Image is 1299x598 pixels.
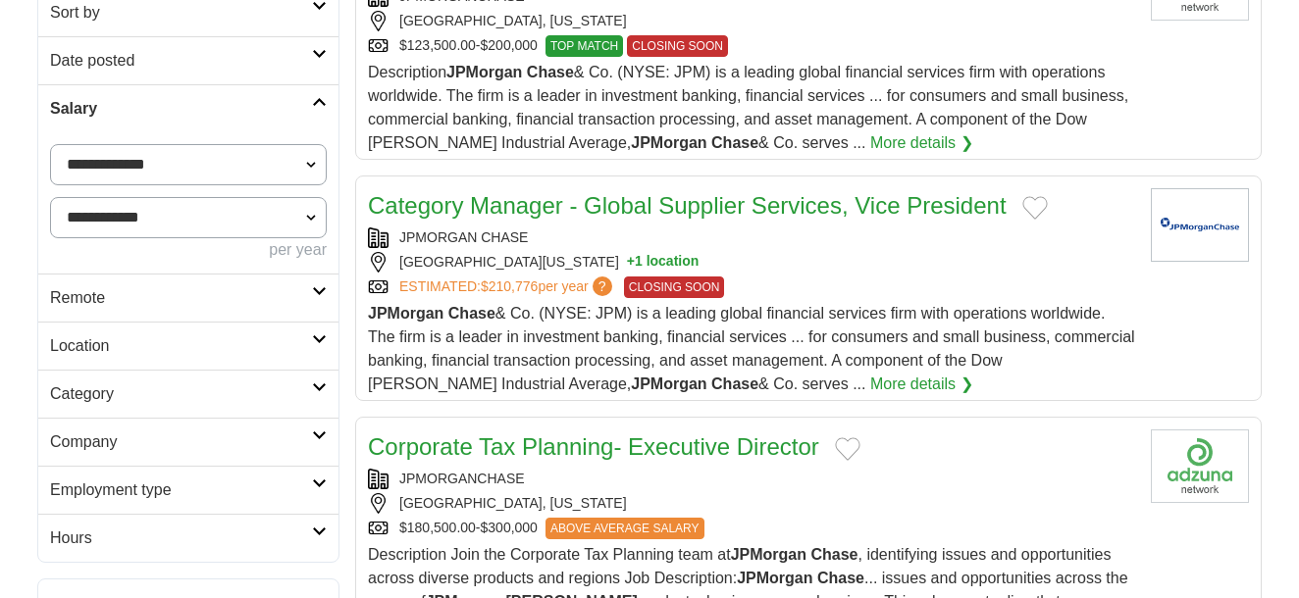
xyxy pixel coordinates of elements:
h2: Date posted [50,49,312,73]
a: Remote [38,274,338,322]
div: [GEOGRAPHIC_DATA], [US_STATE] [368,11,1135,31]
a: JPMORGAN CHASE [399,229,528,245]
a: ESTIMATED:$210,776per year? [399,276,616,298]
img: JPMorgan Chase logo [1151,188,1249,262]
a: More details ❯ [870,373,973,396]
a: Employment type [38,466,338,514]
span: TOP MATCH [546,35,623,57]
a: Category [38,370,338,418]
h2: Sort by [50,1,312,25]
span: + [627,252,635,273]
span: $210,776 [481,278,538,294]
a: More details ❯ [870,131,973,155]
a: Location [38,322,338,370]
div: $180,500.00-$300,000 [368,518,1135,539]
strong: Chase [448,305,495,322]
span: ? [593,276,612,296]
div: [GEOGRAPHIC_DATA][US_STATE] [368,252,1135,273]
h2: Hours [50,526,312,550]
a: Salary [38,84,338,132]
span: CLOSING SOON [624,276,725,298]
strong: JPMorgan [737,570,812,586]
span: & Co. (NYSE: JPM) is a leading global financial services firm with operations worldwide. The firm... [368,305,1135,392]
strong: Chase [810,546,857,563]
strong: JPMorgan [631,375,706,392]
strong: JPMorgan [446,64,522,80]
strong: Chase [817,570,864,586]
strong: Chase [711,375,758,392]
strong: JPMorgan [368,305,443,322]
a: Hours [38,514,338,562]
h2: Remote [50,286,312,310]
button: +1 location [627,252,700,273]
strong: JPMorgan [631,134,706,151]
a: Date posted [38,36,338,84]
div: per year [50,238,327,262]
strong: Chase [711,134,758,151]
button: Add to favorite jobs [1022,196,1048,220]
h2: Salary [50,97,312,121]
strong: Chase [527,64,574,80]
span: CLOSING SOON [627,35,728,57]
img: Company logo [1151,429,1249,503]
div: [GEOGRAPHIC_DATA], [US_STATE] [368,493,1135,514]
strong: JPMorgan [731,546,806,563]
button: Add to favorite jobs [835,437,860,461]
h2: Category [50,382,312,406]
h2: Employment type [50,478,312,502]
span: Description & Co. (NYSE: JPM) is a leading global financial services firm with operations worldwi... [368,64,1128,151]
a: Company [38,418,338,466]
a: Category Manager - Global Supplier Services, Vice President [368,192,1007,219]
a: Corporate Tax Planning- Executive Director [368,433,819,460]
div: $123,500.00-$200,000 [368,35,1135,57]
span: ABOVE AVERAGE SALARY [546,518,704,539]
h2: Location [50,334,312,358]
div: JPMORGANCHASE [368,469,1135,489]
h2: Company [50,430,312,454]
